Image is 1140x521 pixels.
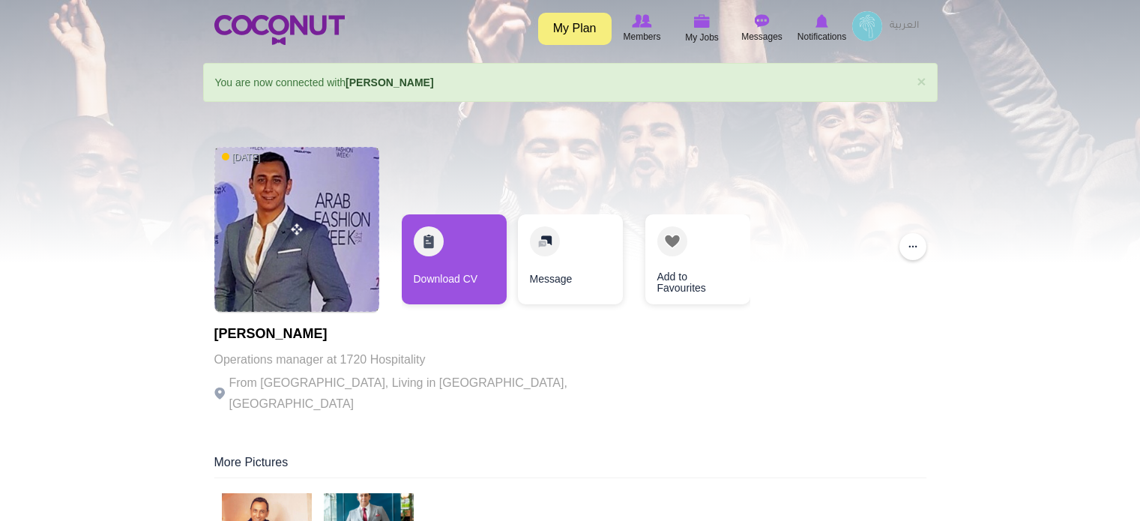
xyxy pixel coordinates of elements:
[815,14,828,28] img: Notifications
[203,63,938,102] div: You are now connected with
[882,11,926,41] a: العربية
[685,30,719,45] span: My Jobs
[797,29,846,44] span: Notifications
[214,373,627,415] p: From [GEOGRAPHIC_DATA], Living in [GEOGRAPHIC_DATA], [GEOGRAPHIC_DATA]
[755,14,770,28] img: Messages
[402,214,507,312] div: 1 / 3
[402,214,507,304] a: Download CV
[518,214,623,304] a: Message
[732,11,792,46] a: Messages Messages
[672,11,732,46] a: My Jobs My Jobs
[645,214,750,304] a: Add to Favourites
[214,327,627,342] h1: [PERSON_NAME]
[623,29,660,44] span: Members
[612,11,672,46] a: Browse Members Members
[214,15,345,45] img: Home
[222,151,261,164] span: [DATE]
[899,233,926,260] button: ...
[694,14,711,28] img: My Jobs
[518,214,623,312] div: 2 / 3
[538,13,612,45] a: My Plan
[214,454,926,478] div: More Pictures
[634,214,739,312] div: 3 / 3
[917,73,926,89] a: ×
[741,29,782,44] span: Messages
[214,349,627,370] p: Operations manager at 1720 Hospitality
[346,76,433,88] a: [PERSON_NAME]
[792,11,852,46] a: Notifications Notifications
[632,14,651,28] img: Browse Members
